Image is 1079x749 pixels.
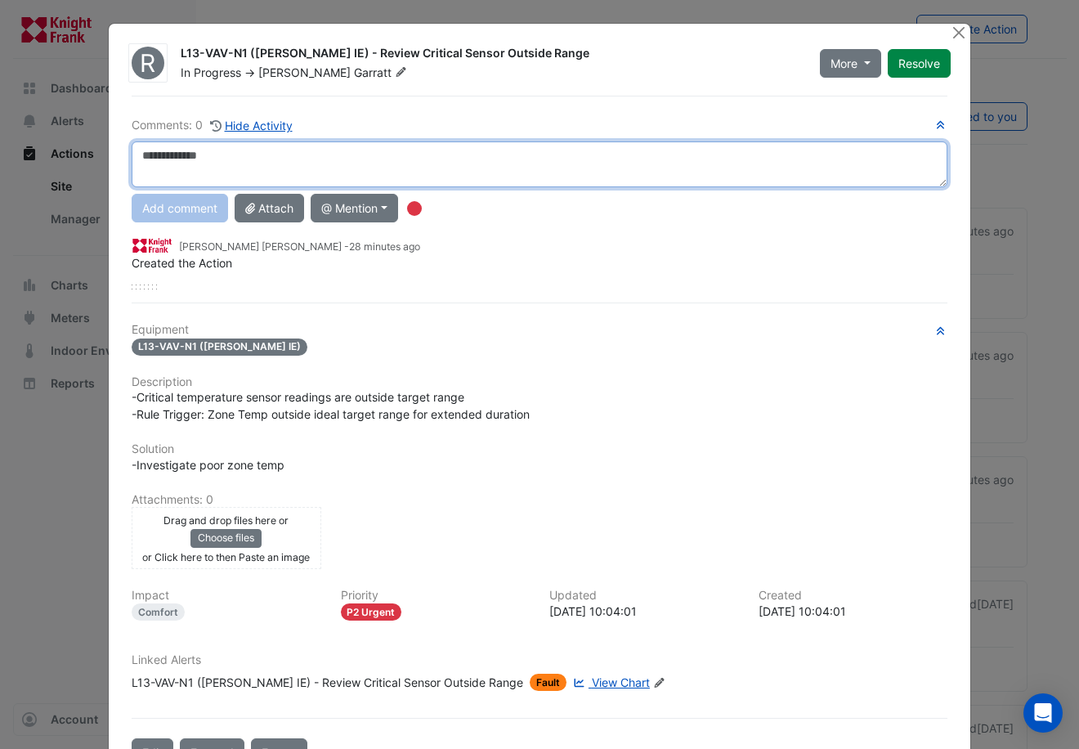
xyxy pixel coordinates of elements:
[407,201,422,216] div: Tooltip anchor
[530,674,566,691] span: Fault
[341,589,531,603] h6: Priority
[888,49,951,78] button: Resolve
[820,49,881,78] button: More
[132,653,947,667] h6: Linked Alerts
[140,51,156,75] span: R
[181,65,241,79] span: In Progress
[142,551,310,563] small: or Click here to then Paste an image
[354,65,410,81] span: Garratt
[132,603,185,621] div: Comfort
[132,589,321,603] h6: Impact
[132,674,523,691] div: L13-VAV-N1 ([PERSON_NAME] IE) - Review Critical Sensor Outside Range
[349,240,420,253] span: 2025-08-18 10:04:01
[209,116,293,135] button: Hide Activity
[132,323,947,337] h6: Equipment
[950,24,967,41] button: Close
[132,256,232,270] span: Created the Action
[258,65,351,79] span: [PERSON_NAME]
[549,603,739,620] div: [DATE] 10:04:01
[132,458,284,472] span: -Investigate poor zone temp
[311,194,398,222] button: @ Mention
[132,236,172,254] img: Knight Frank
[179,240,420,254] small: [PERSON_NAME] [PERSON_NAME] -
[759,603,948,620] div: [DATE] 10:04:01
[132,339,307,356] span: L13-VAV-N1 ([PERSON_NAME] IE)
[244,65,255,79] span: ->
[132,442,947,456] h6: Solution
[341,603,402,621] div: P2 Urgent
[132,116,293,135] div: Comments: 0
[570,674,650,691] a: View Chart
[831,55,857,72] span: More
[1023,693,1063,733] div: Open Intercom Messenger
[653,677,665,689] fa-icon: Edit Linked Alerts
[235,194,304,222] button: Attach
[190,529,262,547] button: Choose files
[132,493,947,507] h6: Attachments: 0
[132,375,947,389] h6: Description
[163,514,289,527] small: Drag and drop files here or
[549,589,739,603] h6: Updated
[759,589,948,603] h6: Created
[128,47,168,79] fa-layers: Royal Air
[132,390,530,421] span: -Critical temperature sensor readings are outside target range -Rule Trigger: Zone Temp outside i...
[592,675,650,689] span: View Chart
[181,45,800,65] div: L13-VAV-N1 ([PERSON_NAME] IE) - Review Critical Sensor Outside Range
